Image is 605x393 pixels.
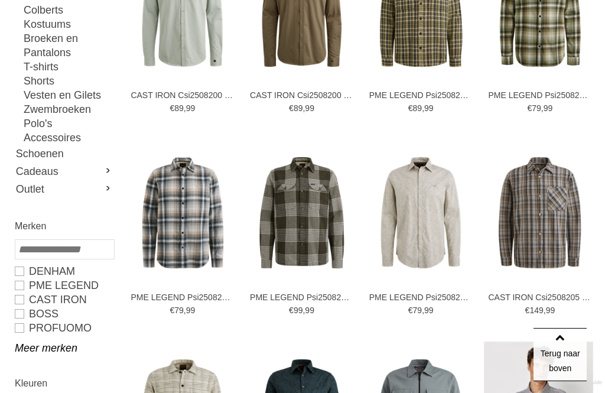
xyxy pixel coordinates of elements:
[546,306,555,315] span: 99
[184,103,186,113] span: ,
[15,376,113,391] h2: Kleuren
[24,31,113,60] a: Broeken en Pantalons
[186,103,196,113] span: 99
[15,180,113,198] a: Outlet
[250,292,353,303] a: PME LEGEND Psi2508214 Overhemden
[544,103,553,113] span: 99
[422,103,424,113] span: ,
[369,90,473,100] a: PME LEGEND Psi2508212 Overhemden
[15,145,113,163] a: Schoenen
[24,131,113,145] a: Accessoires
[131,292,234,303] a: PME LEGEND Psi2508202 Overhemden
[15,264,113,278] a: DENHAM
[289,306,294,315] span: €
[250,90,353,100] a: CAST IRON Csi2508200 Overhemden
[15,307,113,321] a: BOSS
[15,219,113,233] h2: Merken
[408,306,413,315] span: €
[488,90,591,100] a: PME LEGEND Psi2508202 Overhemden
[15,341,113,355] a: Meer merken
[484,157,596,269] img: CAST IRON Csi2508205 Overhemden
[24,60,113,74] a: T-shirts
[541,103,544,113] span: ,
[24,88,113,102] a: Vesten en Gilets
[294,306,303,315] span: 99
[289,103,294,113] span: €
[408,103,413,113] span: €
[424,306,434,315] span: 99
[534,328,587,381] a: Terug naar boven
[170,103,174,113] span: €
[369,292,473,303] a: PME LEGEND Psi2508211 Overhemden
[24,116,113,131] a: Polo's
[294,103,303,113] span: 89
[184,306,186,315] span: ,
[525,306,530,315] span: €
[24,102,113,116] a: Zwembroeken
[413,306,422,315] span: 79
[529,306,543,315] span: 149
[15,293,113,307] a: CAST IRON
[126,157,239,269] img: PME LEGEND Psi2508202 Overhemden
[170,306,174,315] span: €
[544,306,546,315] span: ,
[131,90,234,100] a: CAST IRON Csi2508200 Overhemden
[305,103,314,113] span: 99
[24,17,113,31] a: Kostuums
[15,321,113,335] a: PROFUOMO
[413,103,422,113] span: 89
[527,103,532,113] span: €
[422,306,424,315] span: ,
[174,306,184,315] span: 79
[302,103,305,113] span: ,
[302,306,305,315] span: ,
[424,103,434,113] span: 99
[365,157,477,269] img: PME LEGEND Psi2508211 Overhemden
[15,278,113,293] a: PME LEGEND
[246,157,358,269] img: PME LEGEND Psi2508214 Overhemden
[186,306,196,315] span: 99
[24,74,113,88] a: Shorts
[24,3,113,17] a: Colberts
[488,292,591,303] a: CAST IRON Csi2508205 Overhemden
[174,103,184,113] span: 89
[15,163,113,180] a: Cadeaus
[305,306,314,315] span: 99
[532,103,541,113] span: 79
